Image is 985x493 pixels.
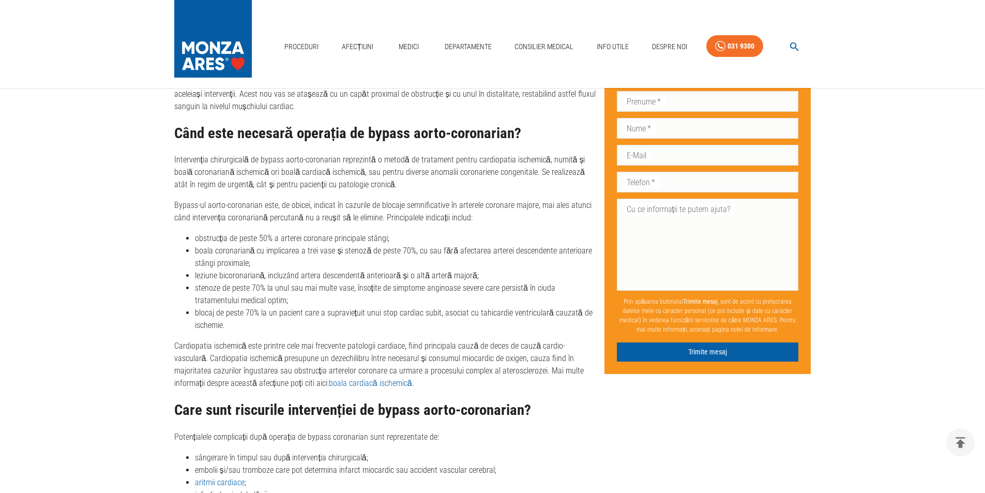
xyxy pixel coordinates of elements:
[617,293,799,338] p: Prin apăsarea butonului , sunt de acord cu prelucrarea datelor mele cu caracter personal (ce pot ...
[683,298,718,305] b: Trimite mesaj
[195,270,596,282] li: leziune bicoronariană, incluzând artera descendentă anterioară și o altă arteră majoră;
[195,476,596,489] li: ;
[728,40,754,53] div: 031 9300
[706,35,763,57] a: 031 9300
[329,378,412,388] a: boala cardiacă ischemică
[648,36,691,57] a: Despre Noi
[195,464,596,476] li: embolii și/sau tromboze care pot determina infarct miocardic sau accident vascular cerebral;
[280,36,323,57] a: Proceduri
[174,431,596,443] p: Potențialele complicații după operația de bypass coronarian sunt reprezentate de:
[174,340,596,390] p: Cardiopatia ischemică este printre cele mai frecvente patologii cardiace, fiind principala cauză ...
[946,428,975,457] button: delete
[195,282,596,307] li: stenoze de peste 70% la unul sau mai multe vase, însoțite de simptome anginoase severe care persi...
[174,154,596,191] p: Intervenția chirurgicală de bypass aorto-coronarian reprezintă o metodă de tratament pentru cardi...
[174,199,596,224] p: Bypass-ul aorto-coronarian este, de obicei, indicat în cazurile de blocaje semnificative în arter...
[195,452,596,464] li: sângerare în timpul sau după intervenția chirurgicală;
[174,125,596,142] h2: Când este necesară operația de bypass aorto-coronarian?
[195,245,596,270] li: boala coronariană cu implicarea a trei vase și stenoză de peste 70%, cu sau fără afectarea artere...
[195,477,245,487] a: aritmii cardiace
[441,36,496,57] a: Departamente
[195,307,596,332] li: blocaj de peste 70% la un pacient care a supraviețuit unui stop cardiac subit, asociat cu tahicar...
[510,36,578,57] a: Consilier Medical
[617,342,799,362] button: Trimite mesaj
[338,36,378,57] a: Afecțiuni
[593,36,633,57] a: Info Utile
[174,402,596,419] h2: Care sunt riscurile intervenției de bypass aorto-coronarian?
[174,76,596,113] p: Grefa vasculară poate să fie un vas venos de la nivelul membrului inferior sau unul arterial de l...
[195,232,596,245] li: obstrucția de peste 50% a arterei coronare principale stângi;
[392,36,426,57] a: Medici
